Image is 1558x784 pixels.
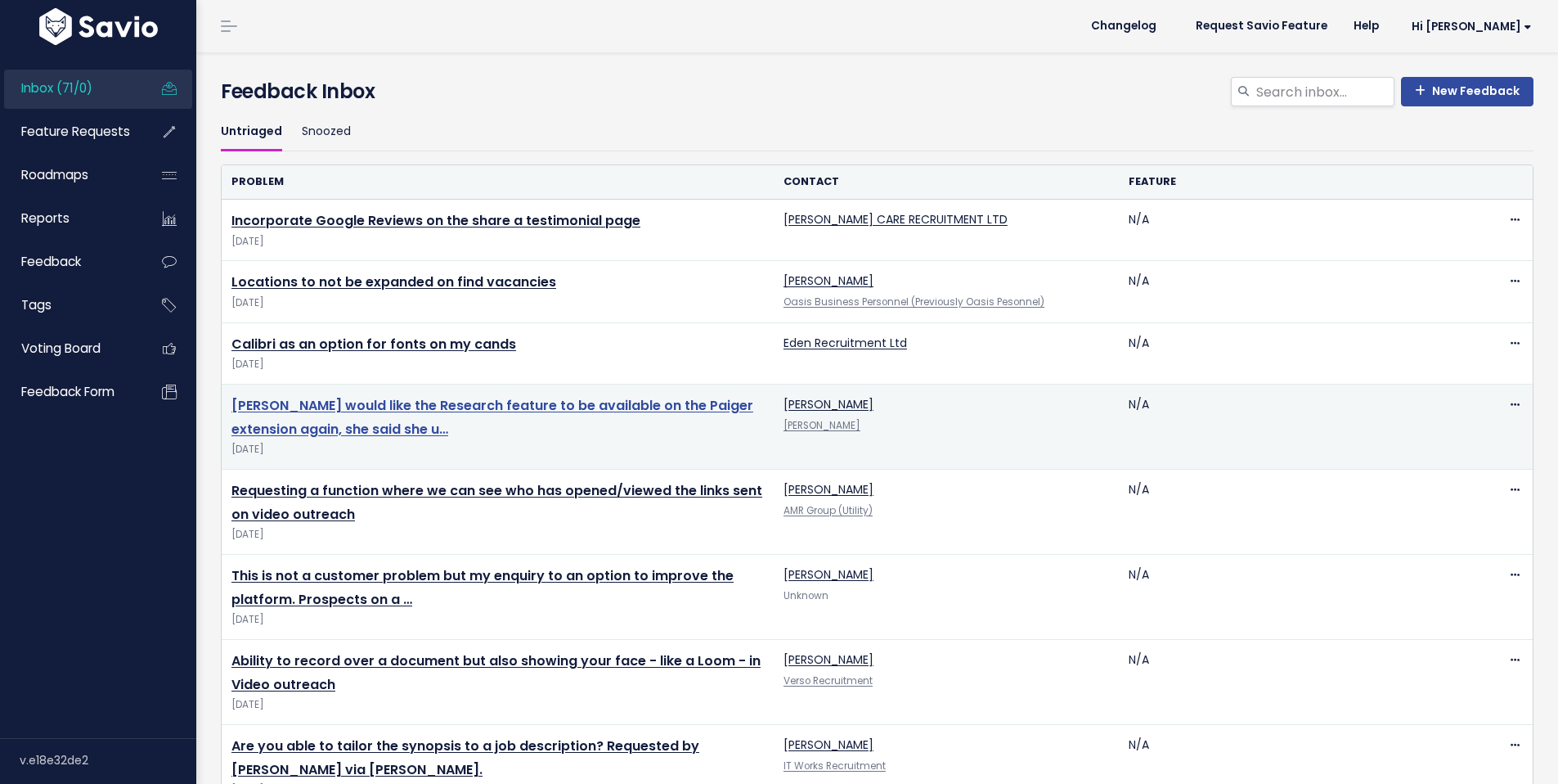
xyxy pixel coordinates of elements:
[222,165,774,199] th: Problem
[4,200,136,237] a: Reports
[221,113,282,151] a: Untriaged
[783,396,873,412] a: [PERSON_NAME]
[231,526,764,543] span: [DATE]
[231,233,764,250] span: [DATE]
[1183,14,1340,38] a: Request Savio Feature
[1119,165,1464,199] th: Feature
[783,481,873,498] a: [PERSON_NAME]
[783,759,886,773] a: IT Works Recruitment
[20,739,196,782] div: v.e18e32de2
[231,737,699,779] a: Are you able to tailor the synopsis to a job description? Requested by [PERSON_NAME] via [PERSON_...
[4,156,136,194] a: Roadmaps
[1119,554,1464,639] td: N/A
[21,296,52,313] span: Tags
[783,211,1008,228] a: [PERSON_NAME] CARE RECRUITMENT LTD
[231,441,764,458] span: [DATE]
[1255,77,1394,106] input: Search inbox...
[21,166,88,183] span: Roadmaps
[231,273,556,291] a: Locations to not be expanded on find vacancies
[21,340,101,357] span: Voting Board
[21,210,70,227] span: Reports
[21,253,81,270] span: Feedback
[231,481,762,524] a: Requesting a function where we can see who has opened/viewed the links sent on video outreach
[783,504,873,517] a: AMR Group (Utility)
[21,79,92,97] span: Inbox (71/0)
[231,566,734,609] a: This is not a customer problem but my enquiry to an option to improve the platform. Prospects on a …
[783,651,873,668] a: [PERSON_NAME]
[1119,200,1464,261] td: N/A
[231,211,640,230] a: Incorporate Google Reviews on the share a testimonial page
[231,356,764,373] span: [DATE]
[221,77,1533,106] h4: Feedback Inbox
[4,243,136,281] a: Feedback
[231,696,764,714] span: [DATE]
[4,286,136,324] a: Tags
[21,383,114,400] span: Feedback form
[783,273,873,289] a: [PERSON_NAME]
[231,335,516,354] a: Calibri as an option for fonts on my cands
[1392,14,1545,39] a: Hi [PERSON_NAME]
[1119,469,1464,554] td: N/A
[783,589,828,602] span: Unknown
[4,70,136,107] a: Inbox (71/0)
[231,611,764,629] span: [DATE]
[783,295,1044,309] a: Oasis Business Personnel (Previously Oasis Pesonnel)
[783,566,873,583] a: [PERSON_NAME]
[1091,20,1156,32] span: Changelog
[1340,14,1392,38] a: Help
[1412,20,1532,33] span: Hi [PERSON_NAME]
[221,113,1533,151] ul: Filter feature requests
[231,396,753,439] a: [PERSON_NAME] would like the Research feature to be available on the Paiger extension again, she ...
[1119,322,1464,384] td: N/A
[231,651,761,694] a: Ability to record over a document but also showing your face - like a Loom - in Video outreach
[1119,261,1464,322] td: N/A
[231,295,764,312] span: [DATE]
[783,335,907,351] a: Eden Recruitment Ltd
[1119,384,1464,469] td: N/A
[4,330,136,367] a: Voting Board
[302,113,351,151] a: Snoozed
[35,8,162,45] img: logo-white.9d6f32f41409.svg
[4,113,136,151] a: Feature Requests
[783,674,873,687] a: Verso Recruitment
[1119,639,1464,724] td: N/A
[4,373,136,411] a: Feedback form
[1401,77,1533,106] a: New Feedback
[783,419,860,432] a: [PERSON_NAME]
[774,165,1119,199] th: Contact
[783,737,873,753] a: [PERSON_NAME]
[21,123,130,140] span: Feature Requests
